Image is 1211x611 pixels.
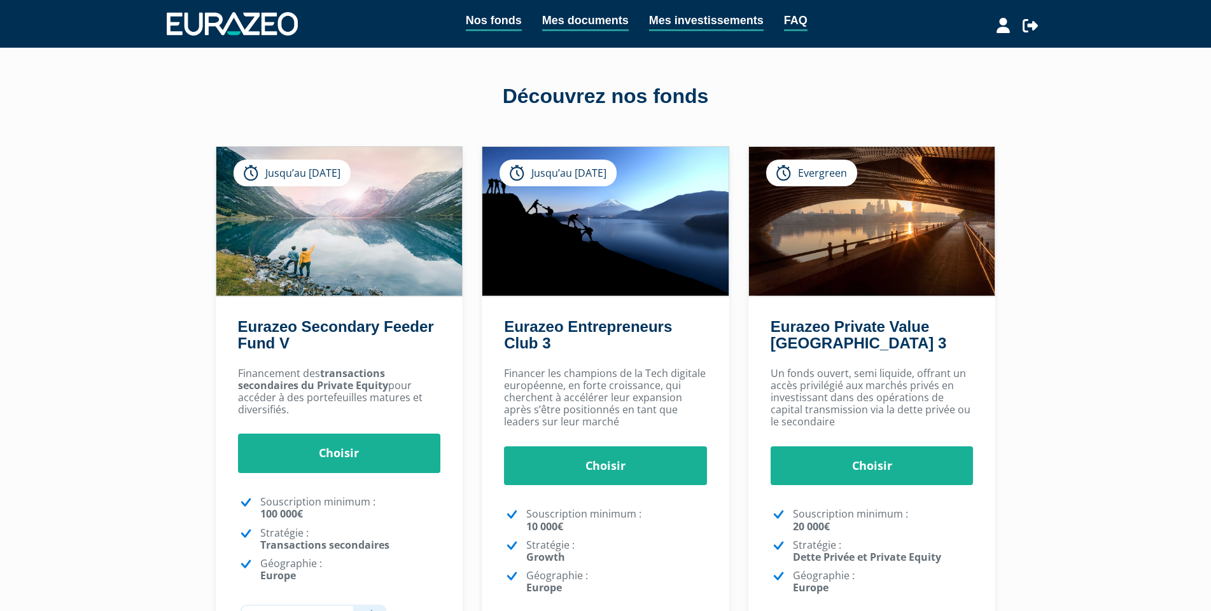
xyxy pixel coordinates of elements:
[260,558,441,582] p: Géographie :
[526,539,707,563] p: Stratégie :
[238,434,441,473] a: Choisir
[526,508,707,532] p: Souscription minimum :
[771,367,974,429] p: Un fonds ouvert, semi liquide, offrant un accès privilégié aux marchés privés en investissant dan...
[526,519,563,533] strong: 10 000€
[526,570,707,594] p: Géographie :
[504,318,672,352] a: Eurazeo Entrepreneurs Club 3
[504,367,707,429] p: Financer les champions de la Tech digitale européenne, en forte croissance, qui cherchent à accél...
[526,550,565,564] strong: Growth
[793,519,830,533] strong: 20 000€
[766,160,857,186] div: Evergreen
[167,12,298,35] img: 1732889491-logotype_eurazeo_blanc_rvb.png
[793,539,974,563] p: Stratégie :
[793,580,829,594] strong: Europe
[793,508,974,532] p: Souscription minimum :
[784,11,808,31] a: FAQ
[542,11,629,31] a: Mes documents
[216,147,463,296] img: Eurazeo Secondary Feeder Fund V
[500,160,617,186] div: Jusqu’au [DATE]
[260,527,441,551] p: Stratégie :
[260,507,303,521] strong: 100 000€
[793,550,941,564] strong: Dette Privée et Private Equity
[243,82,969,111] div: Découvrez nos fonds
[260,538,389,552] strong: Transactions secondaires
[771,318,946,352] a: Eurazeo Private Value [GEOGRAPHIC_DATA] 3
[234,160,351,186] div: Jusqu’au [DATE]
[649,11,764,31] a: Mes investissements
[238,318,434,352] a: Eurazeo Secondary Feeder Fund V
[238,366,388,392] strong: transactions secondaires du Private Equity
[771,446,974,486] a: Choisir
[504,446,707,486] a: Choisir
[238,367,441,416] p: Financement des pour accéder à des portefeuilles matures et diversifiés.
[260,496,441,520] p: Souscription minimum :
[526,580,562,594] strong: Europe
[260,568,296,582] strong: Europe
[793,570,974,594] p: Géographie :
[749,147,995,296] img: Eurazeo Private Value Europe 3
[482,147,729,296] img: Eurazeo Entrepreneurs Club 3
[466,11,522,31] a: Nos fonds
